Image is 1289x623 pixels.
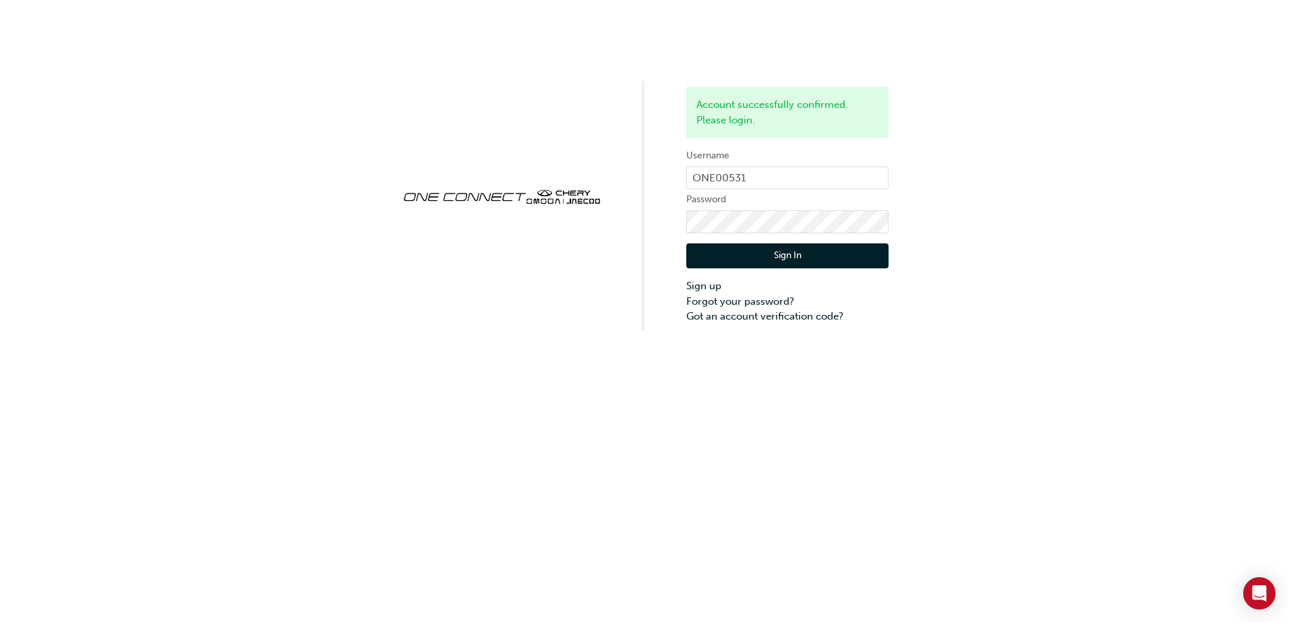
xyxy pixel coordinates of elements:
label: Username [686,148,889,164]
img: oneconnect [400,178,603,213]
button: Sign In [686,243,889,269]
a: Got an account verification code? [686,309,889,324]
label: Password [686,191,889,208]
div: Open Intercom Messenger [1243,577,1276,610]
a: Sign up [686,278,889,294]
input: Username [686,167,889,189]
div: Account successfully confirmed. Please login. [686,87,889,138]
a: Forgot your password? [686,294,889,309]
